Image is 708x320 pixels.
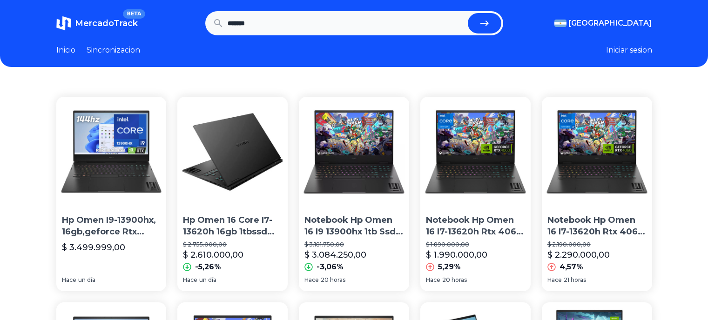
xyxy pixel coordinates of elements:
span: Hace [62,276,76,284]
a: Hp Omen I9-13900hx, 16gb,geforce Rtx 4060 8gb,16,1 ,1tb SsdHp Omen I9-13900hx, 16gb,geforce Rtx 4... [56,97,167,291]
img: Notebook Hp Omen 16 I7-13620h Rtx 4060 16gb Ddr5 1tb Oferta [542,97,652,207]
a: Notebook Hp Omen 16 I7-13620h Rtx 4060 16gb Ddr5 1tb OfertaNotebook Hp Omen 16 I7-13620h Rtx 4060... [420,97,531,291]
p: $ 2.610.000,00 [183,248,243,261]
a: Notebook Hp Omen 16 I7-13620h Rtx 4060 16gb Ddr5 1tb OfertaNotebook Hp Omen 16 I7-13620h Rtx 4060... [542,97,652,291]
a: Sincronizacion [87,45,140,56]
img: Hp Omen 16 Core I7-13620h 16gb 1tbssd Rtx4050 16' Fhd 144hz Color Negro [177,97,288,207]
a: Notebook Hp Omen 16 I9 13900hx 1tb Ssd 16gb 165hzNotebook Hp Omen 16 I9 13900hx 1tb Ssd 16gb 165h... [299,97,409,291]
span: [GEOGRAPHIC_DATA] [568,18,652,29]
p: -3,06% [317,261,344,273]
p: Notebook Hp Omen 16 I7-13620h Rtx 4060 16gb Ddr5 1tb Oferta [426,214,525,238]
p: $ 3.084.250,00 [304,248,366,261]
p: 5,29% [438,261,461,273]
a: MercadoTrackBETA [56,16,138,31]
span: Hace [183,276,197,284]
p: Notebook Hp Omen 16 I7-13620h Rtx 4060 16gb Ddr5 1tb Oferta [547,214,647,238]
span: Hace [426,276,440,284]
span: 20 horas [442,276,467,284]
p: $ 2.290.000,00 [547,248,610,261]
p: $ 3.181.750,00 [304,241,404,248]
p: 4,57% [560,261,583,273]
span: un día [199,276,216,284]
img: MercadoTrack [56,16,71,31]
button: Iniciar sesion [606,45,652,56]
span: 20 horas [321,276,345,284]
span: 21 horas [564,276,586,284]
span: BETA [123,9,145,19]
span: Hace [304,276,319,284]
img: Argentina [554,20,566,27]
p: $ 2.190.000,00 [547,241,647,248]
img: Notebook Hp Omen 16 I9 13900hx 1tb Ssd 16gb 165hz [299,97,409,207]
p: $ 2.755.000,00 [183,241,282,248]
span: Hace [547,276,562,284]
img: Hp Omen I9-13900hx, 16gb,geforce Rtx 4060 8gb,16,1 ,1tb Ssd [56,97,167,207]
p: $ 3.499.999,00 [62,241,125,254]
span: un día [78,276,95,284]
p: -5,26% [195,261,221,273]
p: Hp Omen I9-13900hx, 16gb,geforce Rtx 4060 8gb,16,1 ,1tb Ssd [62,214,161,238]
button: [GEOGRAPHIC_DATA] [554,18,652,29]
span: MercadoTrack [75,18,138,28]
img: Notebook Hp Omen 16 I7-13620h Rtx 4060 16gb Ddr5 1tb Oferta [420,97,531,207]
p: $ 1.890.000,00 [426,241,525,248]
p: $ 1.990.000,00 [426,248,487,261]
p: Hp Omen 16 Core I7-13620h 16gb 1tbssd Rtx4050 16' Fhd 144hz Color Negro [183,214,282,238]
a: Inicio [56,45,75,56]
p: Notebook Hp Omen 16 I9 13900hx 1tb Ssd 16gb 165hz [304,214,404,238]
a: Hp Omen 16 Core I7-13620h 16gb 1tbssd Rtx4050 16' Fhd 144hz Color NegroHp Omen 16 Core I7-13620h ... [177,97,288,291]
